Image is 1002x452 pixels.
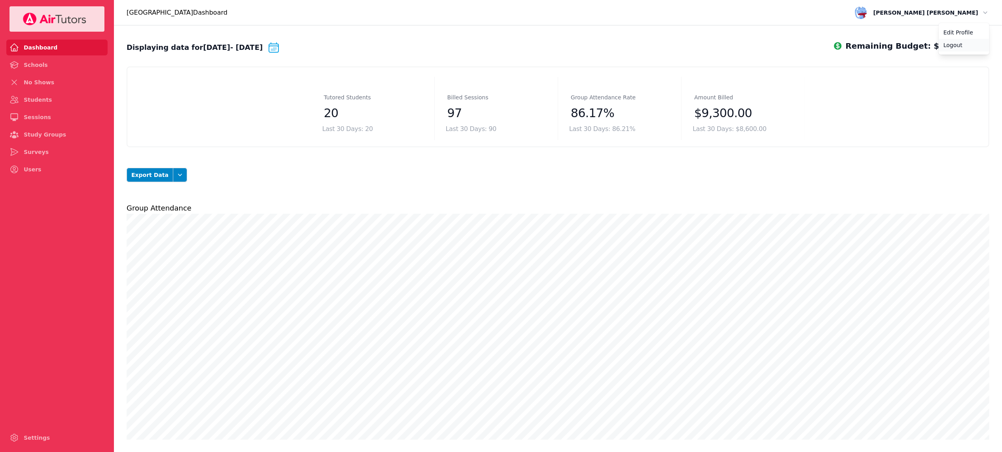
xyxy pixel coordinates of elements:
div: Displaying data for [DATE] - [DATE] [127,41,280,54]
div: Last 30 Days: 86.21% [569,124,670,134]
a: Students [6,92,108,108]
button: Logout [939,39,989,51]
dd: $9,300.00 [694,105,792,121]
a: Study Groups [6,127,108,142]
button: Export Data [127,168,173,182]
span: [PERSON_NAME] [PERSON_NAME] [873,8,978,17]
dt: Tutored Students [324,93,371,102]
div: Last 30 Days: 20 [322,124,423,134]
dd: 97 [447,105,545,121]
a: Settings [6,430,108,446]
a: Dashboard [6,40,108,55]
img: Your Company [23,13,87,25]
img: avatar [854,6,867,19]
dd: 86.17% [571,105,669,121]
a: Sessions [6,109,108,125]
dt: Group Attendance Rate [571,93,636,102]
dt: Billed Sessions [447,93,489,102]
dd: 20 [324,105,422,121]
div: Last 30 Days: 90 [446,124,547,134]
a: Users [6,161,108,177]
a: No Shows [6,74,108,90]
div: Last 30 Days: $8,600.00 [693,124,794,134]
dt: Amount Billed [694,93,733,102]
a: Edit Profile [939,26,989,39]
span: Remaining Budget: $225,701.00 [833,41,989,51]
a: Schools [6,57,108,73]
h2: Group Attendance [127,203,989,214]
a: Surveys [6,144,108,160]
